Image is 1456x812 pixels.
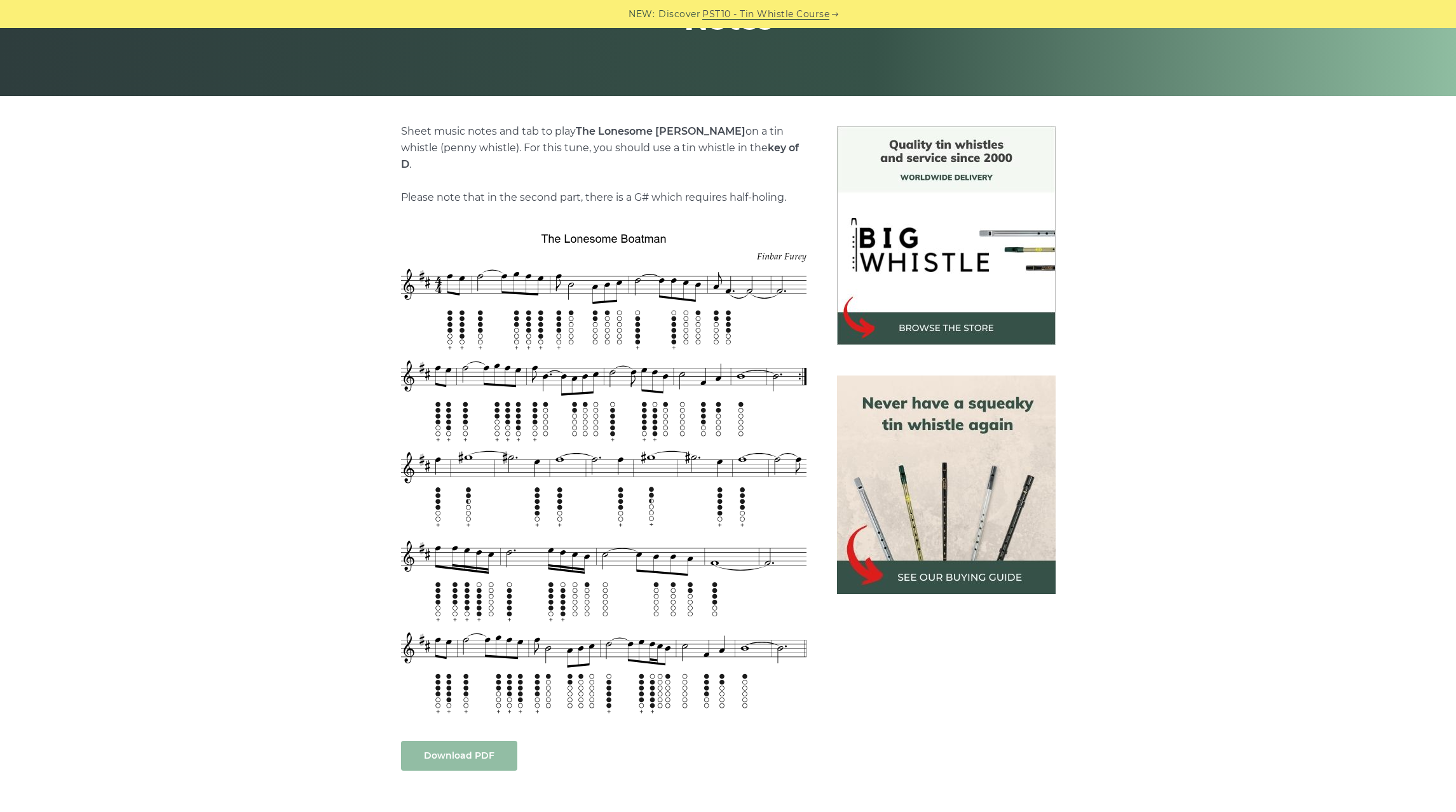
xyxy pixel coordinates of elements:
strong: The Lonesome [PERSON_NAME] [576,125,745,137]
img: Lonesome Boatman Tin Whistle Tab & Sheet Music [401,232,806,715]
span: NEW: [629,7,655,22]
a: PST10 - Tin Whistle Course [702,7,829,22]
strong: key of D [401,142,799,170]
img: tin whistle buying guide [837,376,1056,594]
img: BigWhistle Tin Whistle Store [837,126,1056,345]
span: Discover [658,7,700,22]
a: Download PDF [401,741,517,771]
p: Sheet music notes and tab to play on a tin whistle (penny whistle). For this tune, you should use... [401,123,806,206]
